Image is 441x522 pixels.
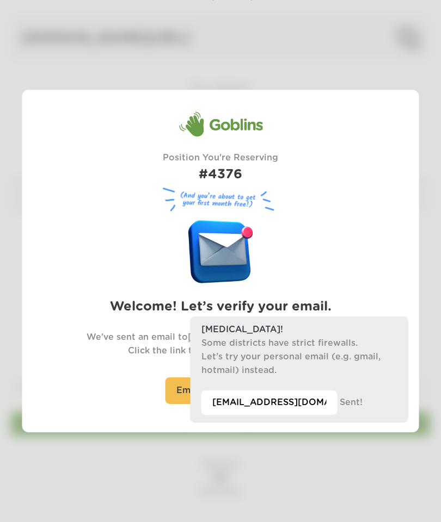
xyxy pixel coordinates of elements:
h1: #4376 [163,165,278,185]
p: We've sent an email to . Click the link to finish claiming your spot. [87,331,354,358]
div: Email Didn't Arrive? [166,377,276,404]
input: Your personal email [201,390,338,415]
div: Goblins [179,111,262,138]
h2: Welcome! Let’s verify your email. [110,297,332,317]
figure: (And you’re about to get your first month free!) [158,185,283,215]
div: Sent! [191,316,408,421]
h3: [MEDICAL_DATA]! [201,323,397,337]
div: Position You're Reserving [163,151,278,185]
p: Some districts have strict firewalls. Let’s try your personal email (e.g. gmail, hotmail) instead. [201,337,397,377]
